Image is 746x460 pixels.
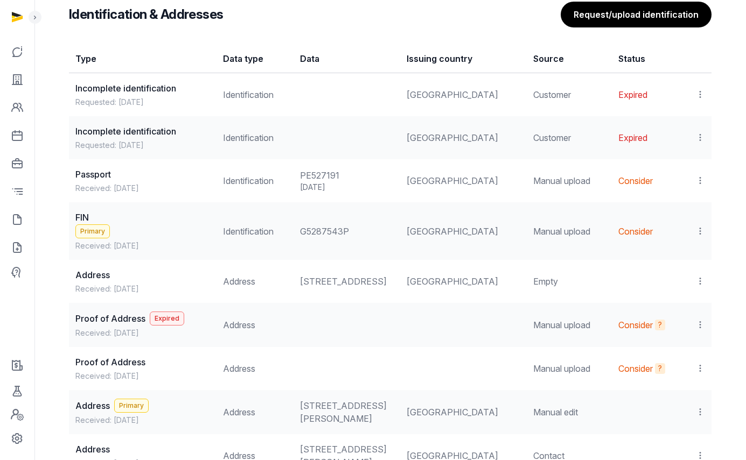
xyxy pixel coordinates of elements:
div: [STREET_ADDRESS] [300,275,394,288]
h3: Identification & Addresses [69,6,223,23]
span: Address [75,270,110,280]
td: [GEOGRAPHIC_DATA] [400,73,527,117]
td: Identification [217,73,294,117]
td: Address [217,260,294,303]
span: Address [75,444,110,455]
td: Identification [217,159,294,202]
div: More info [655,363,665,374]
div: Customer [533,88,605,101]
span: Received: [DATE] [75,240,210,251]
td: Address [217,390,294,434]
span: Expired [618,132,647,143]
div: Received: [DATE] [75,415,210,426]
div: Received: [DATE] [75,328,210,338]
th: Type [69,45,217,73]
span: Proof of Address [75,357,145,367]
td: Manual upload [527,347,611,390]
span: Primary [75,224,110,238]
span: Received: [DATE] [75,183,210,194]
span: Incomplete identification [75,83,176,94]
div: [DATE] [300,182,394,193]
span: Consider [618,226,653,237]
span: FIN [75,212,89,223]
div: Consider [618,362,653,375]
td: Address [217,347,294,390]
span: Primary [114,399,149,413]
span: Expired [150,312,184,325]
span: Proof of Address [75,313,145,324]
button: Request/upload identification [561,2,712,27]
th: Data [294,45,401,73]
div: Manual upload [533,225,605,238]
td: [GEOGRAPHIC_DATA] [400,202,527,260]
div: Customer [533,131,605,144]
div: Manual upload [533,174,605,187]
td: [GEOGRAPHIC_DATA] [400,116,527,159]
div: Received: [DATE] [75,284,210,294]
td: Manual upload [527,303,611,347]
div: Consider [618,319,653,331]
th: Source [527,45,611,73]
th: Issuing country [400,45,527,73]
div: PE527191 [300,169,394,182]
td: [GEOGRAPHIC_DATA] [400,159,527,202]
div: Received: [DATE] [75,371,210,381]
div: G5287543P [300,225,394,238]
div: [STREET_ADDRESS][PERSON_NAME] [300,399,394,425]
td: Address [217,303,294,347]
td: Manual edit [527,390,611,434]
td: Identification [217,202,294,260]
span: Passport [75,169,111,180]
span: Requested: [DATE] [75,97,210,108]
th: Data type [217,45,294,73]
div: More info [655,320,665,330]
th: Status [612,45,684,73]
span: Consider [618,175,653,186]
span: Incomplete identification [75,126,176,137]
td: [GEOGRAPHIC_DATA] [400,390,527,434]
td: [GEOGRAPHIC_DATA] [400,260,527,303]
td: Empty [527,260,611,303]
td: Identification [217,116,294,159]
span: Requested: [DATE] [75,140,210,151]
span: Address [75,400,110,411]
span: Expired [618,89,647,100]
